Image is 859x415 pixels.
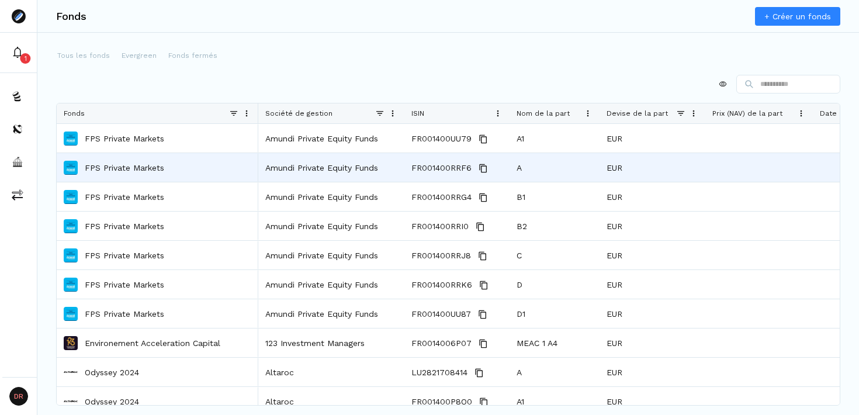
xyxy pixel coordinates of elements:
[64,190,78,204] img: FPS Private Markets
[510,124,600,153] div: A1
[600,212,705,240] div: EUR
[411,358,467,387] span: LU2821708414
[510,182,600,211] div: B1
[476,249,490,263] button: Copy
[510,270,600,299] div: D
[476,307,490,321] button: Copy
[473,220,487,234] button: Copy
[85,191,164,203] a: FPS Private Markets
[85,250,164,261] a: FPS Private Markets
[510,153,600,182] div: A
[265,109,332,117] span: Société de gestion
[600,182,705,211] div: EUR
[2,148,34,176] button: asset-managers
[167,47,219,65] button: Fonds fermés
[600,153,705,182] div: EUR
[755,7,840,26] a: + Créer un fonds
[64,307,78,321] img: FPS Private Markets
[12,156,23,168] img: asset-managers
[56,11,86,22] h3: Fonds
[600,358,705,386] div: EUR
[25,54,27,63] p: 1
[64,219,78,233] img: FPS Private Markets
[510,299,600,328] div: D1
[85,220,164,232] a: FPS Private Markets
[411,212,469,241] span: FR001400RRI0
[411,109,424,117] span: ISIN
[64,278,78,292] img: FPS Private Markets
[85,337,220,349] a: Environement Acceleration Capital
[600,241,705,269] div: EUR
[2,82,34,110] button: funds
[607,109,668,117] span: Devise de la part
[411,183,472,212] span: FR001400RRG4
[258,182,404,211] div: Amundi Private Equity Funds
[472,366,486,380] button: Copy
[12,189,23,200] img: commissions
[476,337,490,351] button: Copy
[258,299,404,328] div: Amundi Private Equity Funds
[12,123,23,135] img: distributors
[258,270,404,299] div: Amundi Private Equity Funds
[64,248,78,262] img: FPS Private Markets
[477,395,491,409] button: Copy
[85,133,164,144] a: FPS Private Markets
[600,328,705,357] div: EUR
[64,395,78,409] img: Odyssey 2024
[510,358,600,386] div: A
[258,124,404,153] div: Amundi Private Equity Funds
[64,109,85,117] span: Fonds
[64,132,78,146] img: FPS Private Markets
[477,278,491,292] button: Copy
[258,358,404,386] div: Altaroc
[64,365,78,379] img: Odyssey 2024
[517,109,570,117] span: Nom de la part
[85,366,139,378] a: Odyssey 2024
[9,387,28,406] span: DR
[85,279,164,290] a: FPS Private Markets
[411,241,471,270] span: FR001400RRJ8
[64,161,78,175] img: FPS Private Markets
[258,241,404,269] div: Amundi Private Equity Funds
[12,91,23,102] img: funds
[85,308,164,320] a: FPS Private Markets
[168,50,217,61] p: Fonds fermés
[411,124,472,153] span: FR001400UU79
[510,212,600,240] div: B2
[411,154,472,182] span: FR001400RRF6
[56,47,111,65] button: Tous les fonds
[411,271,472,299] span: FR001400RRK6
[258,153,404,182] div: Amundi Private Equity Funds
[258,328,404,357] div: 123 Investment Managers
[85,162,164,174] a: FPS Private Markets
[476,132,490,146] button: Copy
[258,212,404,240] div: Amundi Private Equity Funds
[476,161,490,175] button: Copy
[2,181,34,209] button: commissions
[2,115,34,143] button: distributors
[57,50,110,61] p: Tous les fonds
[64,336,78,350] img: Environement Acceleration Capital
[600,299,705,328] div: EUR
[510,328,600,357] div: MEAC 1 A4
[2,39,34,67] button: 1
[600,124,705,153] div: EUR
[712,109,782,117] span: Prix (NAV) de la part
[411,300,471,328] span: FR001400UU87
[476,191,490,205] button: Copy
[122,50,157,61] p: Evergreen
[120,47,158,65] button: Evergreen
[600,270,705,299] div: EUR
